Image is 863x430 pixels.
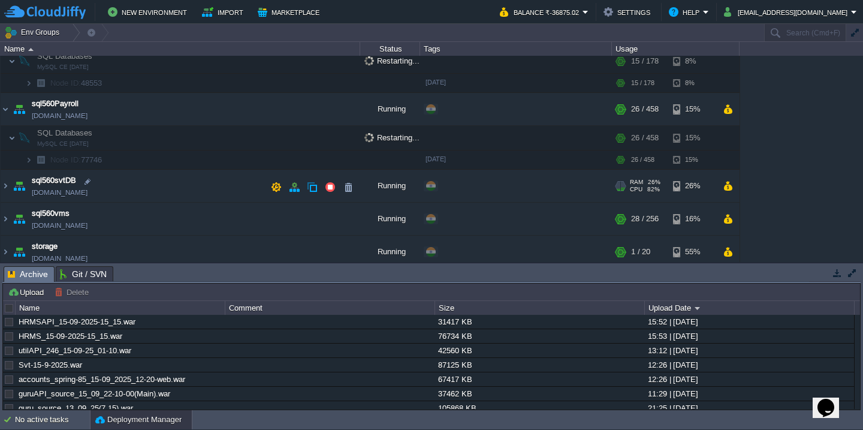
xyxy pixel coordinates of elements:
[50,80,81,89] span: Node ID:
[426,157,446,164] span: [DATE]
[49,156,104,166] span: 77746
[19,317,135,326] a: HRMSAPI_15-09-2025-15_15.war
[673,237,712,269] div: 55%
[360,204,420,236] div: Running
[15,410,90,429] div: No active tasks
[8,127,16,151] img: AMDAwAAAACH5BAEAAAAALAAAAAABAAEAAAICRAEAOw==
[55,287,92,297] button: Delete
[645,301,854,315] div: Upload Date
[630,180,643,187] span: RAM
[631,75,654,94] div: 15 / 178
[19,389,170,398] a: guruAPI_source_15_09_22-10-00(Main).war
[19,360,82,369] a: Svt-15-9-2025.war
[49,79,104,89] span: 48553
[258,5,323,19] button: Marketplace
[32,188,87,200] span: [DOMAIN_NAME]
[37,142,89,149] span: MySQL CE [DATE]
[19,375,185,384] a: accounts_spring-85_15-09_2025_12-20-web.war
[612,42,739,56] div: Usage
[631,94,659,127] div: 26 / 458
[32,176,76,188] a: sql560svtDB
[673,50,712,74] div: 8%
[435,387,644,401] div: 37462 KB
[49,79,104,89] a: Node ID:48553
[435,358,644,372] div: 87125 KB
[435,344,644,357] div: 42560 KB
[645,315,853,329] div: 15:52 | [DATE]
[631,127,659,151] div: 26 / 458
[16,301,225,315] div: Name
[8,287,47,297] button: Upload
[11,171,28,203] img: AMDAwAAAACH5BAEAAAAALAAAAAABAAEAAAICRAEAOw==
[645,401,853,415] div: 21:25 | [DATE]
[19,332,122,341] a: HRMS_15-09-2025-15_15.war
[364,134,420,143] span: Restarting...
[645,329,853,343] div: 15:53 | [DATE]
[32,242,58,254] a: storage
[364,58,420,67] span: Restarting...
[645,344,853,357] div: 13:12 | [DATE]
[4,24,64,41] button: Env Groups
[32,75,49,94] img: AMDAwAAAACH5BAEAAAAALAAAAAABAAEAAAICRAEAOw==
[25,152,32,170] img: AMDAwAAAACH5BAEAAAAALAAAAAABAAEAAAICRAEAOw==
[724,5,851,19] button: [EMAIL_ADDRESS][DOMAIN_NAME]
[645,358,853,372] div: 12:26 | [DATE]
[226,301,434,315] div: Comment
[16,127,33,151] img: AMDAwAAAACH5BAEAAAAALAAAAAABAAEAAAICRAEAOw==
[108,5,191,19] button: New Environment
[631,204,659,236] div: 28 / 256
[202,5,247,19] button: Import
[28,48,34,51] img: AMDAwAAAACH5BAEAAAAALAAAAAABAAEAAAICRAEAOw==
[19,404,133,413] a: guru_source_13_09_25(7.15).war
[60,267,107,281] span: Git / SVN
[50,157,81,166] span: Node ID:
[435,401,644,415] div: 105868 KB
[435,329,644,343] div: 76734 KB
[32,221,87,233] span: [DOMAIN_NAME]
[361,42,420,56] div: Status
[16,50,33,74] img: AMDAwAAAACH5BAEAAAAALAAAAAABAAEAAAICRAEAOw==
[673,75,712,94] div: 8%
[36,129,94,139] span: SQL Databases
[436,301,644,315] div: Size
[32,209,70,221] span: sql560vms
[673,152,712,170] div: 15%
[421,42,611,56] div: Tags
[8,50,16,74] img: AMDAwAAAACH5BAEAAAAALAAAAAABAAEAAAICRAEAOw==
[1,94,10,127] img: AMDAwAAAACH5BAEAAAAALAAAAAABAAEAAAICRAEAOw==
[95,414,182,426] button: Deployment Manager
[32,99,79,111] a: sql560Payroll
[631,237,650,269] div: 1 / 20
[36,130,94,139] a: SQL DatabasesMySQL CE [DATE]
[49,156,104,166] a: Node ID:77746
[11,237,28,269] img: AMDAwAAAACH5BAEAAAAALAAAAAABAAEAAAICRAEAOw==
[426,80,446,87] span: [DATE]
[19,346,131,355] a: utilAPI_246_15-09-25_01-10.war
[645,387,853,401] div: 11:29 | [DATE]
[36,52,94,62] span: SQL Databases
[25,75,32,94] img: AMDAwAAAACH5BAEAAAAALAAAAAABAAEAAAICRAEAOw==
[36,53,94,62] a: SQL DatabasesMySQL CE [DATE]
[631,152,654,170] div: 26 / 458
[631,50,659,74] div: 15 / 178
[32,111,87,123] span: [DOMAIN_NAME]
[813,382,851,418] iframe: chat widget
[604,5,654,19] button: Settings
[630,187,642,194] span: CPU
[1,42,360,56] div: Name
[11,94,28,127] img: AMDAwAAAACH5BAEAAAAALAAAAAABAAEAAAICRAEAOw==
[435,372,644,386] div: 67417 KB
[645,372,853,386] div: 12:26 | [DATE]
[673,127,712,151] div: 15%
[647,187,660,194] span: 82%
[360,237,420,269] div: Running
[673,204,712,236] div: 16%
[32,152,49,170] img: AMDAwAAAACH5BAEAAAAALAAAAAABAAEAAAICRAEAOw==
[1,204,10,236] img: AMDAwAAAACH5BAEAAAAALAAAAAABAAEAAAICRAEAOw==
[673,94,712,127] div: 15%
[435,315,644,329] div: 31417 KB
[648,180,660,187] span: 26%
[669,5,703,19] button: Help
